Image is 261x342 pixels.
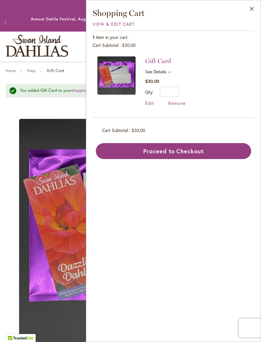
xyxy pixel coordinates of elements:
span: Shopping Cart [93,8,145,18]
label: Qty [145,89,153,95]
a: Shop [27,68,36,73]
span: Cart Subtotal [93,42,118,48]
iframe: Launch Accessibility Center [5,319,23,337]
div: You added Gift Card to your . [20,88,236,94]
a: View & Edit Cart [93,21,135,27]
span: item in your cart. [96,34,128,40]
a: Edit [145,100,154,106]
span: $30.00 [145,78,159,84]
a: Annual Dahlia Festival, August through [DATE] - [DATE] through [DATE] (And [DATE]) 9-am5:30pm [31,17,230,21]
a: shopping cart [71,88,96,93]
span: 1 [93,34,95,40]
img: Gift Certificate [19,119,242,342]
a: Gift Card [145,57,171,65]
span: Cart Subtotal [102,127,128,133]
span: $30.00 [131,127,145,133]
strong: Gift Card [47,68,64,73]
button: Proceed to Checkout [96,143,251,159]
a: Gift Card [97,56,136,106]
a: store logo [6,35,68,57]
span: $30.00 [122,42,136,48]
a: Remove [168,100,186,106]
img: Gift Card [97,56,136,95]
span: See Details [145,69,166,75]
a: Home [6,68,16,73]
